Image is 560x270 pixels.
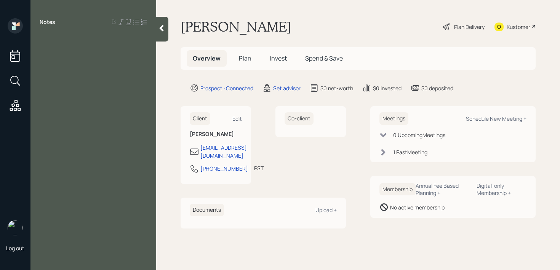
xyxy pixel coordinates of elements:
h6: [PERSON_NAME] [190,131,242,137]
h1: [PERSON_NAME] [181,18,291,35]
div: $0 net-worth [320,84,353,92]
span: Plan [239,54,251,62]
img: retirable_logo.png [8,220,23,235]
div: 0 Upcoming Meeting s [393,131,445,139]
h6: Membership [379,183,416,196]
div: Digital-only Membership + [477,182,526,197]
div: Upload + [315,206,337,214]
h6: Client [190,112,210,125]
div: $0 deposited [421,84,453,92]
span: Invest [270,54,287,62]
div: [EMAIL_ADDRESS][DOMAIN_NAME] [200,144,247,160]
div: Set advisor [273,84,301,92]
div: Schedule New Meeting + [466,115,526,122]
h6: Meetings [379,112,408,125]
label: Notes [40,18,55,26]
div: Log out [6,244,24,252]
div: Kustomer [507,23,530,31]
div: $0 invested [373,84,402,92]
div: Prospect · Connected [200,84,253,92]
div: Annual Fee Based Planning + [416,182,470,197]
span: Spend & Save [305,54,343,62]
h6: Co-client [285,112,314,125]
div: No active membership [390,203,445,211]
div: [PHONE_NUMBER] [200,165,248,173]
div: 1 Past Meeting [393,148,427,156]
h6: Documents [190,204,224,216]
div: PST [254,164,264,172]
div: Edit [232,115,242,122]
div: Plan Delivery [454,23,485,31]
span: Overview [193,54,221,62]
